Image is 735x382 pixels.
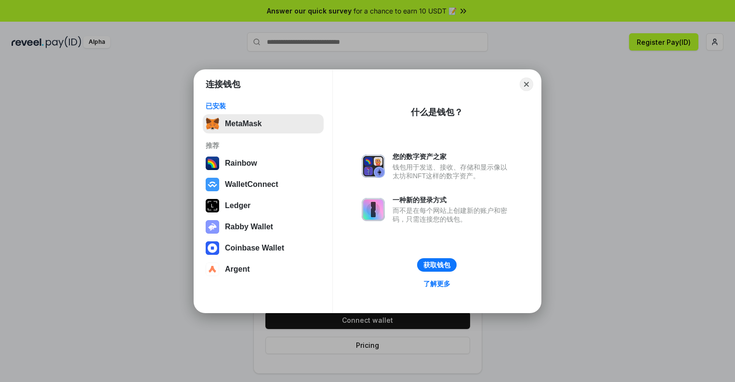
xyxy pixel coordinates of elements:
div: 了解更多 [423,279,450,288]
div: Argent [225,265,250,274]
div: 已安装 [206,102,321,110]
button: 获取钱包 [417,258,457,272]
div: 什么是钱包？ [411,106,463,118]
img: svg+xml,%3Csvg%20xmlns%3D%22http%3A%2F%2Fwww.w3.org%2F2000%2Fsvg%22%20width%3D%2228%22%20height%3... [206,199,219,212]
div: Rabby Wallet [225,223,273,231]
div: 获取钱包 [423,261,450,269]
img: svg+xml,%3Csvg%20width%3D%2228%22%20height%3D%2228%22%20viewBox%3D%220%200%2028%2028%22%20fill%3D... [206,178,219,191]
div: 而不是在每个网站上创建新的账户和密码，只需连接您的钱包。 [393,206,512,224]
h1: 连接钱包 [206,79,240,90]
div: MetaMask [225,119,262,128]
div: 一种新的登录方式 [393,196,512,204]
button: MetaMask [203,114,324,133]
button: Coinbase Wallet [203,238,324,258]
div: Rainbow [225,159,257,168]
button: Close [520,78,533,91]
button: Rainbow [203,154,324,173]
button: Argent [203,260,324,279]
div: 推荐 [206,141,321,150]
div: 您的数字资产之家 [393,152,512,161]
div: Ledger [225,201,250,210]
img: svg+xml,%3Csvg%20xmlns%3D%22http%3A%2F%2Fwww.w3.org%2F2000%2Fsvg%22%20fill%3D%22none%22%20viewBox... [362,155,385,178]
button: WalletConnect [203,175,324,194]
img: svg+xml,%3Csvg%20fill%3D%22none%22%20height%3D%2233%22%20viewBox%3D%220%200%2035%2033%22%20width%... [206,117,219,131]
img: svg+xml,%3Csvg%20width%3D%2228%22%20height%3D%2228%22%20viewBox%3D%220%200%2028%2028%22%20fill%3D... [206,241,219,255]
button: Rabby Wallet [203,217,324,237]
img: svg+xml,%3Csvg%20xmlns%3D%22http%3A%2F%2Fwww.w3.org%2F2000%2Fsvg%22%20fill%3D%22none%22%20viewBox... [362,198,385,221]
button: Ledger [203,196,324,215]
div: WalletConnect [225,180,278,189]
a: 了解更多 [418,277,456,290]
img: svg+xml,%3Csvg%20width%3D%22120%22%20height%3D%22120%22%20viewBox%3D%220%200%20120%20120%22%20fil... [206,157,219,170]
div: Coinbase Wallet [225,244,284,252]
img: svg+xml,%3Csvg%20width%3D%2228%22%20height%3D%2228%22%20viewBox%3D%220%200%2028%2028%22%20fill%3D... [206,263,219,276]
div: 钱包用于发送、接收、存储和显示像以太坊和NFT这样的数字资产。 [393,163,512,180]
img: svg+xml,%3Csvg%20xmlns%3D%22http%3A%2F%2Fwww.w3.org%2F2000%2Fsvg%22%20fill%3D%22none%22%20viewBox... [206,220,219,234]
